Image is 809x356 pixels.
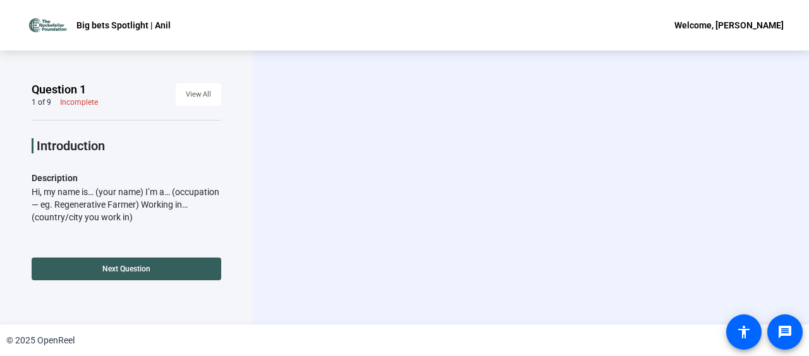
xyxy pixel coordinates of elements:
div: 1 of 9 [32,97,51,107]
div: Incomplete [60,97,98,107]
button: View All [176,83,221,106]
button: Next Question [32,258,221,280]
p: Description [32,170,221,186]
span: View All [186,85,211,104]
p: Big bets Spotlight | Anil [76,18,171,33]
p: Introduction [37,138,221,153]
img: OpenReel logo [25,13,70,38]
span: Question 1 [32,82,86,97]
mat-icon: accessibility [736,324,751,340]
div: Maximum Duration [32,241,108,256]
div: Hi, my name is… (your name) I’m a… (occupation — eg. Regenerative Farmer) Working in… (country/ci... [32,186,221,223]
mat-icon: message [777,324,793,340]
div: Welcome, [PERSON_NAME] [674,18,784,33]
span: Next Question [102,264,150,273]
div: © 2025 OpenReel [6,334,75,347]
